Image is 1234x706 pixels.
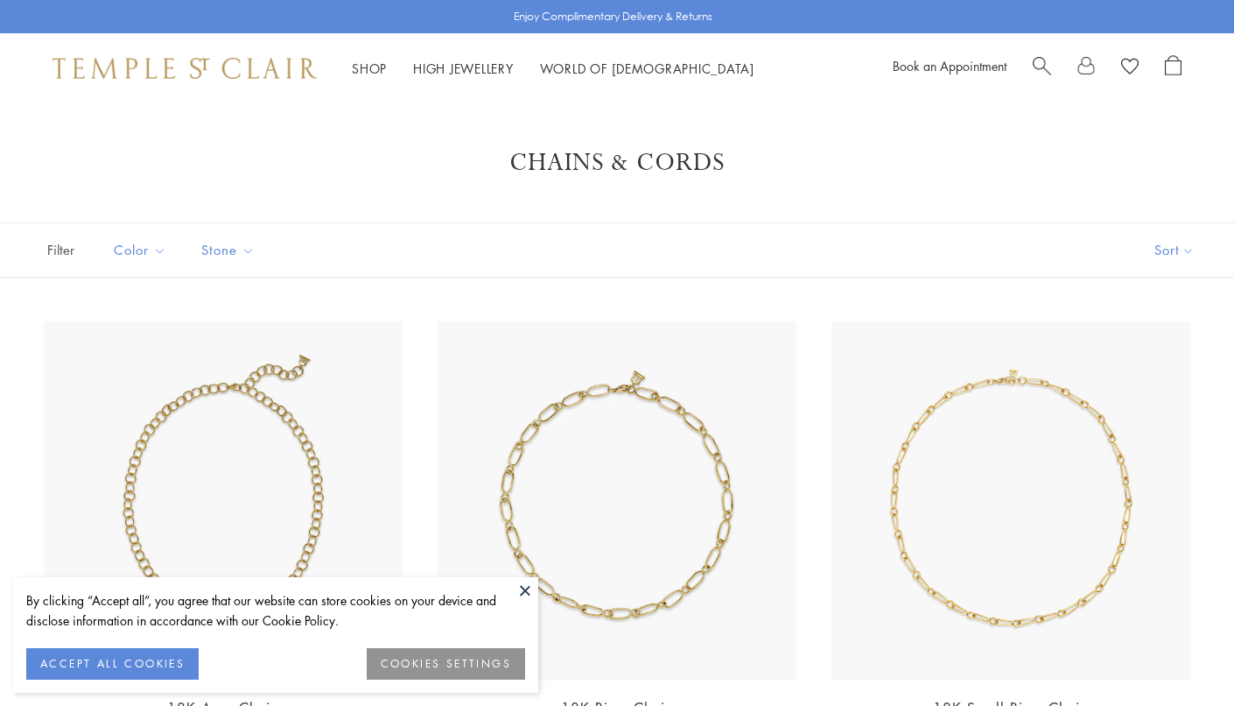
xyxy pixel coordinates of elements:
a: Search [1033,55,1051,81]
button: Show sort by [1115,223,1234,277]
h1: Chains & Cords [70,147,1164,179]
button: ACCEPT ALL COOKIES [26,648,199,680]
button: Stone [188,230,268,270]
a: Book an Appointment [893,57,1006,74]
div: By clicking “Accept all”, you agree that our website can store cookies on your device and disclos... [26,590,525,631]
button: COOKIES SETTINGS [367,648,525,680]
a: High JewelleryHigh Jewellery [413,60,514,77]
a: ShopShop [352,60,387,77]
span: Stone [193,239,268,261]
img: Temple St. Clair [53,58,317,79]
iframe: Gorgias live chat messenger [1146,624,1216,688]
img: N88891-SMRIV18 [831,321,1190,681]
span: Color [105,239,179,261]
button: Color [101,230,179,270]
p: Enjoy Complimentary Delivery & Returns [514,8,712,25]
nav: Main navigation [352,58,754,80]
a: Open Shopping Bag [1165,55,1181,81]
img: N88810-ARNO18 [44,321,403,681]
a: World of [DEMOGRAPHIC_DATA]World of [DEMOGRAPHIC_DATA] [540,60,754,77]
img: N88891-RIVER18 [438,321,796,681]
a: View Wishlist [1121,55,1139,81]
